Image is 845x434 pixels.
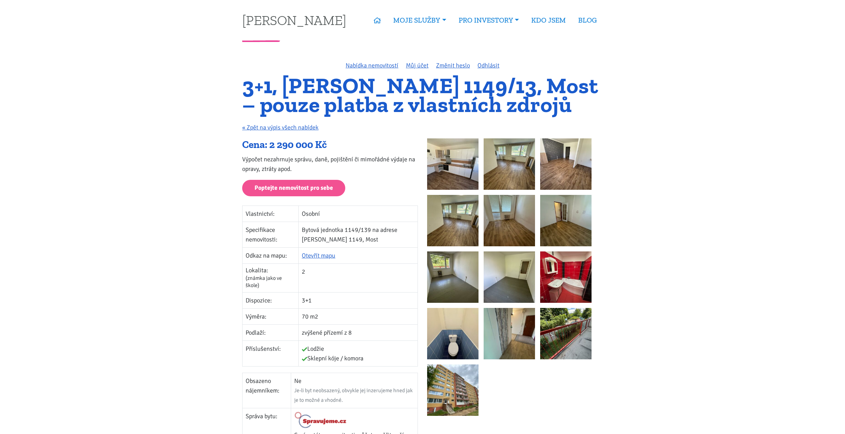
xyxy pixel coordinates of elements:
td: Osobní [299,206,418,222]
td: Ne [291,373,418,408]
td: Lokalita: [243,264,299,293]
a: Poptejte nemovitost pro sebe [242,180,345,197]
div: Je-li byt neobsazený, obvykle jej inzerujeme hned jak je to možné a vhodné. [294,386,414,405]
td: Bytová jednotka 1149/139 na adrese [PERSON_NAME] 1149, Most [299,222,418,248]
a: Nabídka nemovitostí [346,62,398,69]
td: Příslušenství: [243,341,299,367]
span: (známka jako ve škole) [246,275,282,289]
td: 3+1 [299,293,418,309]
a: BLOG [572,12,603,28]
a: « Zpět na výpis všech nabídek [242,124,319,131]
a: Změnit heslo [436,62,470,69]
img: Logo Spravujeme.cz [294,411,347,429]
h1: 3+1, [PERSON_NAME] 1149/13, Most – pouze platba z vlastních zdrojů [242,76,603,114]
td: Dispozice: [243,293,299,309]
a: [PERSON_NAME] [242,13,346,27]
td: 70 m2 [299,309,418,325]
td: Obsazeno nájemníkem: [243,373,291,408]
div: Cena: 2 290 000 Kč [242,138,418,151]
td: Specifikace nemovitosti: [243,222,299,248]
p: Výpočet nezahrnuje správu, daně, pojištění či mimořádné výdaje na opravy, ztráty apod. [242,154,418,174]
a: PRO INVESTORY [452,12,525,28]
td: Lodžie Sklepní kóje / komora [299,341,418,367]
td: zvýšené přízemí z 8 [299,325,418,341]
td: Vlastnictví: [243,206,299,222]
a: MOJE SLUŽBY [387,12,452,28]
td: Výměra: [243,309,299,325]
td: 2 [299,264,418,293]
a: Odhlásit [477,62,499,69]
td: Odkaz na mapu: [243,248,299,264]
a: Otevřít mapu [302,252,335,259]
a: Můj účet [406,62,428,69]
a: KDO JSEM [525,12,572,28]
td: Podlaží: [243,325,299,341]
